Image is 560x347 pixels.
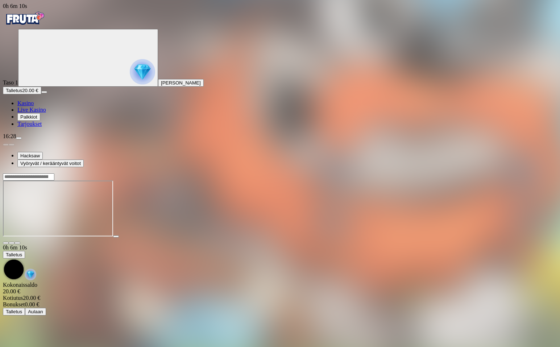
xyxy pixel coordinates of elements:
[158,79,204,87] button: [PERSON_NAME]
[3,282,557,315] div: Game menu content
[161,80,201,86] span: [PERSON_NAME]
[9,144,14,146] button: next slide
[18,29,158,87] button: reward progress
[25,308,46,315] button: Aulaan
[113,235,119,237] button: play icon
[3,251,25,259] button: Talletus
[130,59,155,84] img: reward progress
[3,9,46,28] img: Fruta
[17,121,42,127] a: Tarjoukset
[3,9,557,127] nav: Primary
[6,252,22,257] span: Talletus
[22,88,38,93] span: 20.00 €
[17,160,84,167] button: Vyöryvät / kerääntyvät voitot
[3,242,9,244] button: close icon
[3,295,557,301] div: 20.00 €
[3,100,557,127] nav: Main menu
[6,309,22,314] span: Talletus
[25,269,36,280] img: reward-icon
[20,161,81,166] span: Vyöryvät / kerääntyvät voitot
[9,242,14,244] button: chevron-down icon
[20,114,37,120] span: Palkkiot
[3,173,54,181] input: Search
[3,133,16,139] span: 16:28
[3,144,9,146] button: prev slide
[20,153,40,158] span: Hacksaw
[3,308,25,315] button: Talletus
[3,181,113,236] iframe: Le Viking
[3,295,23,301] span: Kotiutus
[28,309,43,314] span: Aulaan
[6,88,22,93] span: Talletus
[3,3,27,9] span: user session time
[3,282,557,295] div: Kokonaissaldo
[41,91,47,93] button: menu
[3,288,557,295] div: 20.00 €
[17,100,34,106] a: Kasino
[3,301,25,307] span: Bonukset
[17,107,46,113] a: Live Kasino
[16,137,22,139] button: menu
[3,87,41,94] button: Talletusplus icon20.00 €
[3,79,18,86] span: Taso 1
[17,113,40,121] button: Palkkiot
[3,244,557,282] div: Game menu
[17,152,43,160] button: Hacksaw
[3,301,557,308] div: 0.00 €
[3,244,27,251] span: user session time
[14,242,20,244] button: fullscreen icon
[3,22,46,29] a: Fruta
